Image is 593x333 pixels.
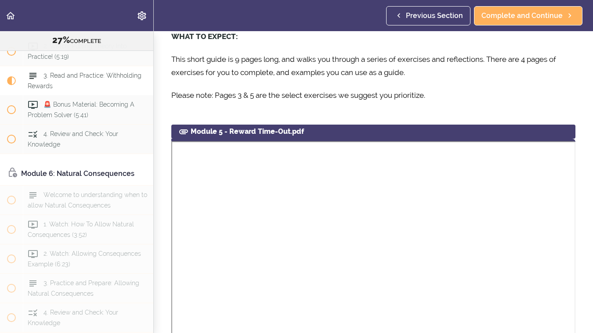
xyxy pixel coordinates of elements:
[171,32,238,41] strong: WHAT TO EXPECT:
[28,72,141,89] span: 3. Read and Practice: Withholding Rewards
[5,11,16,21] svg: Back to course curriculum
[386,6,470,25] a: Previous Section
[171,91,425,100] span: Please note: Pages 3 & 5 are the select exercises we suggest you prioritize.
[474,6,582,25] a: Complete and Continue
[28,191,147,208] span: Welcome to understanding when to allow Natural Consequences
[28,250,141,267] span: 2. Watch: Allowing Consequences Example (6:23)
[137,11,147,21] svg: Settings Menu
[28,130,118,147] span: 4. Review and Check: Your Knowledge
[28,101,134,118] span: 🚨 Bonus Material: Becoming A Problem Solver (5:41)
[171,55,556,77] span: This short guide is 9 pages long, and walks you through a series of exercises and reflections. Th...
[481,11,563,21] span: Complete and Continue
[52,35,70,45] span: 27%
[28,221,134,238] span: 1. Watch: How To Allow Natural Consequences (3:52)
[28,309,118,326] span: 4. Review and Check: Your Knowledge
[171,125,575,139] div: Module 5 - Reward Time-Out.pdf
[28,43,127,60] span: 2. Watch: Putting Theory Into Practice! (5:19)
[11,35,142,46] div: COMPLETE
[28,279,139,297] span: 3. Practice and Prepare: Allowing Natural Consequences
[406,11,463,21] span: Previous Section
